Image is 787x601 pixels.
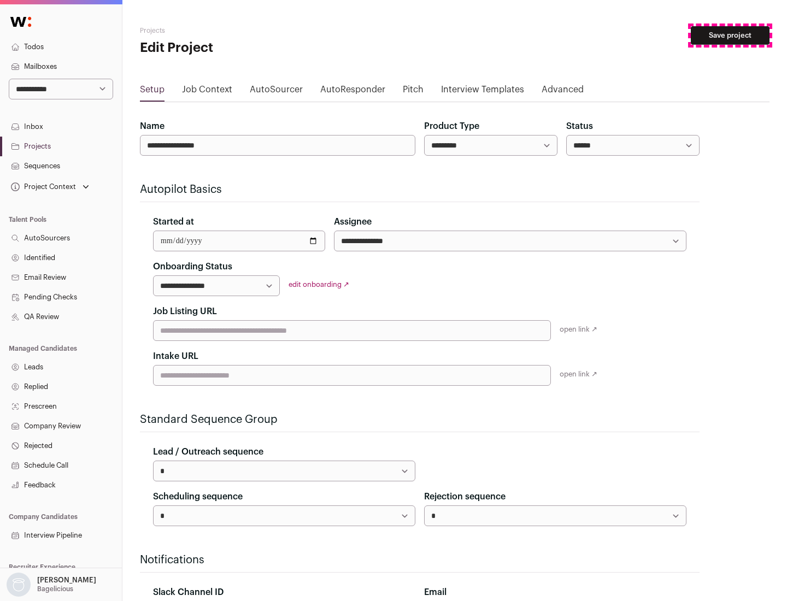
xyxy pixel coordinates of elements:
[403,83,424,101] a: Pitch
[140,39,350,57] h1: Edit Project
[566,120,593,133] label: Status
[334,215,372,228] label: Assignee
[441,83,524,101] a: Interview Templates
[140,412,700,427] h2: Standard Sequence Group
[9,182,76,191] div: Project Context
[140,120,165,133] label: Name
[182,83,232,101] a: Job Context
[320,83,385,101] a: AutoResponder
[691,26,770,45] button: Save project
[140,83,165,101] a: Setup
[140,552,700,568] h2: Notifications
[424,120,479,133] label: Product Type
[153,586,224,599] label: Slack Channel ID
[37,585,73,593] p: Bagelicious
[424,490,506,503] label: Rejection sequence
[153,260,232,273] label: Onboarding Status
[9,179,91,195] button: Open dropdown
[289,281,349,288] a: edit onboarding ↗
[4,11,37,33] img: Wellfound
[153,490,243,503] label: Scheduling sequence
[250,83,303,101] a: AutoSourcer
[153,215,194,228] label: Started at
[37,576,96,585] p: [PERSON_NAME]
[4,573,98,597] button: Open dropdown
[140,26,350,35] h2: Projects
[140,182,700,197] h2: Autopilot Basics
[153,350,198,363] label: Intake URL
[424,586,686,599] div: Email
[153,305,217,318] label: Job Listing URL
[542,83,584,101] a: Advanced
[153,445,263,458] label: Lead / Outreach sequence
[7,573,31,597] img: nopic.png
